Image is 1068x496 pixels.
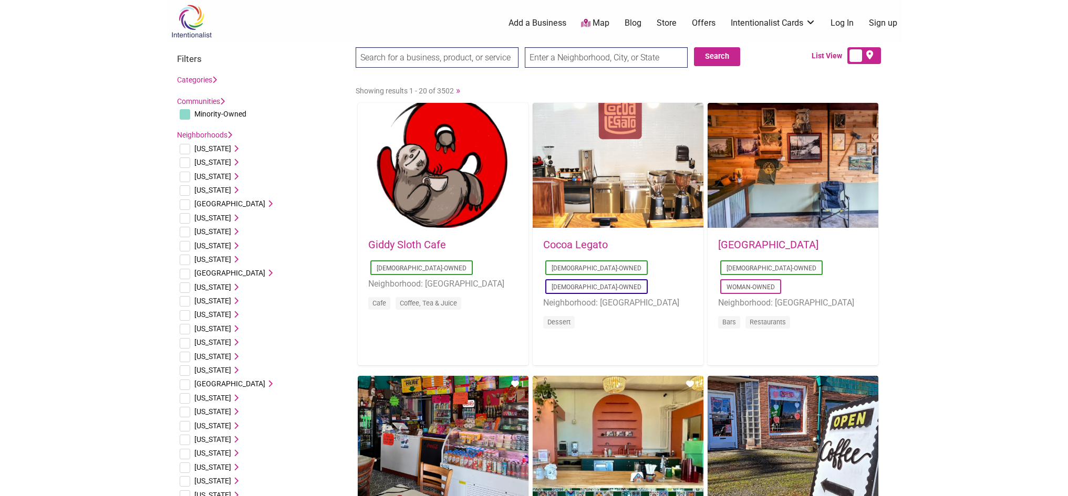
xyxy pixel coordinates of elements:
li: Neighborhood: [GEOGRAPHIC_DATA] [368,277,518,291]
a: Neighborhoods [177,131,232,139]
input: Search for a business, product, or service [356,47,519,68]
a: Sign up [869,17,897,29]
h3: Filters [177,54,345,64]
a: [DEMOGRAPHIC_DATA]-Owned [377,265,466,272]
a: Cafe [372,299,386,307]
span: Minority-Owned [194,110,246,118]
span: [US_STATE] [194,144,231,153]
a: Giddy Sloth Cafe [368,238,446,251]
a: [DEMOGRAPHIC_DATA]-Owned [552,265,641,272]
span: [US_STATE] [194,463,231,471]
span: [US_STATE] [194,241,231,250]
a: [DEMOGRAPHIC_DATA]-Owned [552,283,641,291]
span: [GEOGRAPHIC_DATA] [194,379,265,388]
span: [US_STATE] [194,394,231,402]
a: Dessert [547,318,571,326]
button: Search [694,47,740,66]
a: Communities [177,97,225,105]
li: Neighborhood: [GEOGRAPHIC_DATA] [718,296,868,310]
span: [US_STATE] [194,477,231,485]
span: [US_STATE] [194,172,231,181]
a: Offers [692,17,716,29]
a: Categories [177,76,217,84]
span: [GEOGRAPHIC_DATA] [194,269,265,277]
a: Restaurants [750,318,786,326]
span: [US_STATE] [194,324,231,333]
a: Map [581,17,609,29]
span: [US_STATE] [194,283,231,291]
span: List View [812,50,847,61]
a: Log In [831,17,854,29]
span: [US_STATE] [194,214,231,222]
span: [US_STATE] [194,255,231,263]
span: [US_STATE] [194,158,231,166]
span: [US_STATE] [194,421,231,430]
a: » [456,85,460,96]
a: Blog [625,17,641,29]
a: Woman-Owned [727,283,775,291]
a: Bars [722,318,736,326]
span: [US_STATE] [194,435,231,444]
span: [US_STATE] [194,227,231,236]
span: [US_STATE] [194,186,231,194]
img: Intentionalist [167,4,216,38]
span: [US_STATE] [194,338,231,346]
a: Intentionalist Cards [731,17,816,29]
a: Add a Business [509,17,566,29]
span: [GEOGRAPHIC_DATA] [194,199,265,208]
a: Cocoa Legato [543,238,608,251]
a: Coffee, Tea & Juice [400,299,457,307]
span: Showing results 1 - 20 of 3502 [356,87,454,95]
a: [DEMOGRAPHIC_DATA]-Owned [727,265,816,272]
span: [US_STATE] [194,352,231,361]
li: Neighborhood: [GEOGRAPHIC_DATA] [543,296,693,310]
span: [US_STATE] [194,407,231,416]
a: [GEOGRAPHIC_DATA] [718,238,818,251]
span: [US_STATE] [194,366,231,374]
input: Enter a Neighborhood, City, or State [525,47,688,68]
span: [US_STATE] [194,449,231,457]
span: [US_STATE] [194,310,231,319]
span: [US_STATE] [194,297,231,305]
a: Store [657,17,677,29]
